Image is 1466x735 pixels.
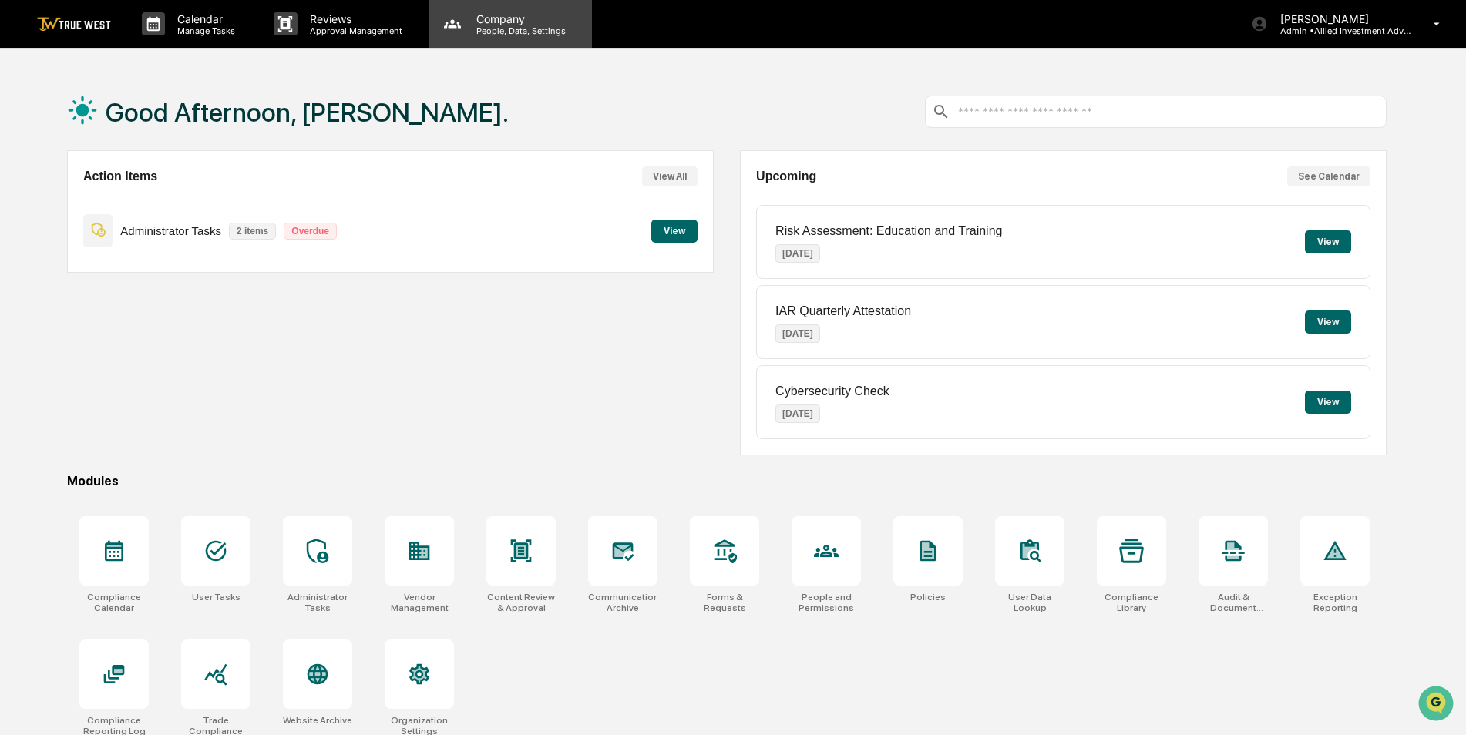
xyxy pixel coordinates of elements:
p: Reviews [298,12,410,25]
span: Attestations [127,194,191,210]
div: Administrator Tasks [283,592,352,613]
p: 2 items [229,223,276,240]
p: Admin • Allied Investment Advisors [1268,25,1411,36]
button: View [1305,230,1351,253]
p: [DATE] [775,404,820,423]
span: Data Lookup [31,223,97,239]
img: logo [37,17,111,32]
h2: Upcoming [756,169,816,183]
div: Vendor Management [385,592,454,613]
a: 🗄️Attestations [106,188,197,216]
div: 🔎 [15,225,28,237]
p: Cybersecurity Check [775,384,889,398]
div: Compliance Library [1097,592,1166,613]
div: Audit & Document Logs [1199,592,1268,613]
p: How can we help? [15,32,281,57]
h2: Action Items [83,169,157,183]
div: Forms & Requests [690,592,759,613]
div: Content Review & Approval [486,592,556,613]
p: [DATE] [775,324,820,343]
h1: Good Afternoon, [PERSON_NAME]. [106,97,509,128]
p: IAR Quarterly Attestation [775,304,911,318]
p: Company [464,12,573,25]
div: Start new chat [52,118,253,133]
p: People, Data, Settings [464,25,573,36]
div: Compliance Calendar [79,592,149,613]
button: View All [642,166,698,186]
p: [DATE] [775,244,820,263]
a: View [651,223,698,237]
div: Exception Reporting [1300,592,1370,613]
div: User Data Lookup [995,592,1064,613]
span: Pylon [153,261,187,273]
iframe: Open customer support [1417,684,1458,726]
button: Start new chat [262,123,281,141]
button: View [1305,391,1351,414]
p: Overdue [284,223,337,240]
button: See Calendar [1287,166,1370,186]
div: Website Archive [283,715,352,726]
a: 🖐️Preclearance [9,188,106,216]
div: People and Permissions [792,592,861,613]
div: We're available if you need us! [52,133,195,146]
button: View [1305,310,1351,334]
p: [PERSON_NAME] [1268,12,1411,25]
div: 🖐️ [15,196,28,208]
a: Powered byPylon [109,260,187,273]
span: Preclearance [31,194,99,210]
div: User Tasks [192,592,240,602]
div: Communications Archive [588,592,657,613]
div: Modules [67,474,1387,488]
p: Administrator Tasks [120,224,221,237]
p: Manage Tasks [165,25,243,36]
div: 🗄️ [112,196,124,208]
p: Risk Assessment: Education and Training [775,224,1002,238]
a: 🔎Data Lookup [9,217,103,245]
p: Approval Management [298,25,410,36]
img: 1746055101610-c473b297-6a78-478c-a979-82029cc54cd1 [15,118,43,146]
p: Calendar [165,12,243,25]
button: View [651,220,698,243]
div: Policies [910,592,946,602]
